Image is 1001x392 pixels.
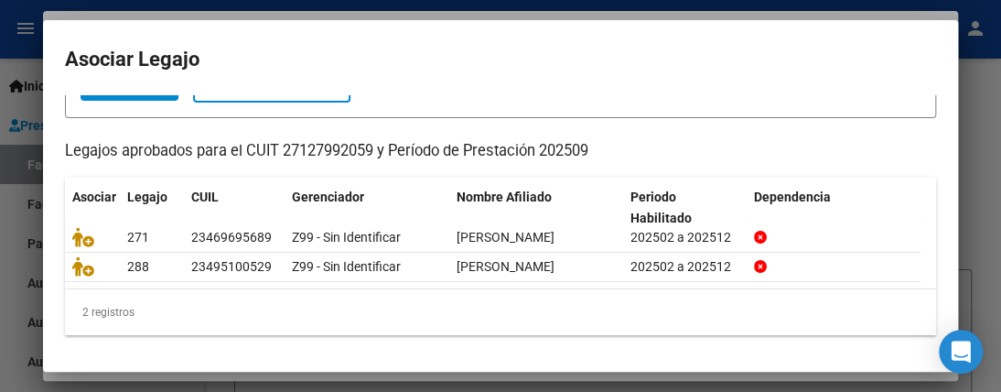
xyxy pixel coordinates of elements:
[120,178,184,238] datatable-header-cell: Legajo
[623,178,747,238] datatable-header-cell: Periodo Habilitado
[72,190,116,204] span: Asociar
[292,259,401,274] span: Z99 - Sin Identificar
[457,230,554,245] span: GIULIANTE MATIAS RAFAEL
[65,42,936,77] h2: Asociar Legajo
[191,256,272,278] div: 23495100529
[127,230,149,245] span: 271
[127,190,167,204] span: Legajo
[457,190,552,204] span: Nombre Afiliado
[630,227,739,248] div: 202502 a 202512
[191,227,272,248] div: 23469695689
[127,259,149,274] span: 288
[65,289,936,335] div: 2 registros
[457,259,554,274] span: CADIBONI LUCA
[292,190,364,204] span: Gerenciador
[285,178,449,238] datatable-header-cell: Gerenciador
[184,178,285,238] datatable-header-cell: CUIL
[630,190,692,225] span: Periodo Habilitado
[449,178,623,238] datatable-header-cell: Nombre Afiliado
[65,178,120,238] datatable-header-cell: Asociar
[91,79,167,95] span: Buscar
[747,178,920,238] datatable-header-cell: Dependencia
[292,230,401,245] span: Z99 - Sin Identificar
[65,140,936,163] p: Legajos aprobados para el CUIT 27127992059 y Período de Prestación 202509
[206,79,338,95] span: Borrar Filtros
[630,256,739,278] div: 202502 a 202512
[191,190,219,204] span: CUIL
[754,190,831,204] span: Dependencia
[939,330,983,374] div: Open Intercom Messenger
